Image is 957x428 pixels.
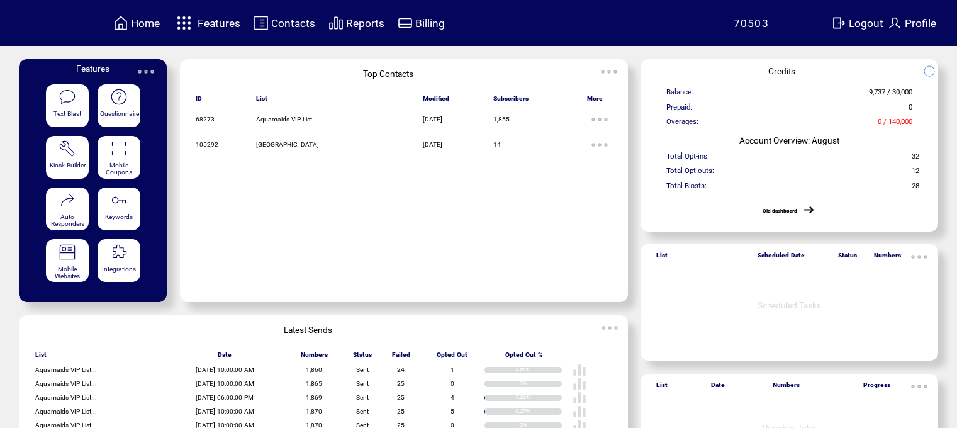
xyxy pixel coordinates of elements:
span: Status [353,351,372,364]
a: Integrations [98,239,140,283]
img: creidtcard.svg [398,15,413,31]
span: 1,865 [306,380,322,387]
span: 1,870 [306,408,322,415]
span: 70503 [734,17,770,30]
span: Features [76,64,109,74]
span: [DATE] [423,116,442,123]
a: Keywords [98,188,140,231]
span: Status [838,252,857,264]
span: Total Opt-ins: [666,152,709,166]
img: ellypsis.svg [587,107,612,132]
img: ellypsis.svg [597,315,622,341]
span: 28 [912,181,919,196]
span: Aquamaids VIP List... [35,366,97,373]
span: Prepaid: [666,103,693,117]
img: questionnaire.svg [110,88,128,106]
span: Aquamaids VIP List... [35,408,97,415]
img: poll%20-%20white.svg [573,363,586,377]
div: 0.05% [516,367,562,373]
img: ellypsis.svg [907,374,932,399]
span: ID [196,95,202,108]
span: Mobile Coupons [106,162,132,176]
span: Sent [356,366,369,373]
img: chart.svg [328,15,344,31]
span: Sent [356,394,369,401]
span: List [256,95,267,108]
div: 0.27% [516,408,562,415]
span: Text Blast [53,110,81,117]
span: Sent [356,380,369,387]
span: Contacts [271,17,315,30]
a: Logout [829,13,885,33]
span: [DATE] 10:00:00 AM [196,380,254,387]
span: 9,737 / 30,000 [869,87,912,102]
span: 1 [451,366,454,373]
span: Scheduled Tasks [758,300,821,310]
a: Home [111,13,162,33]
span: [DATE] 06:00:00 PM [196,394,254,401]
img: keywords.svg [110,191,128,209]
span: 0 / 140,000 [878,117,912,132]
span: 12 [912,166,919,181]
span: Modified [423,95,449,108]
span: Scheduled Date [758,252,805,264]
span: Profile [905,17,936,30]
span: Latest Sends [284,325,332,335]
img: profile.svg [887,15,902,31]
span: Total Opt-outs: [666,166,714,181]
span: Mobile Websites [55,266,80,279]
a: Profile [885,13,938,33]
img: tool%201.svg [59,140,76,157]
span: List [656,252,668,264]
span: Numbers [773,381,800,394]
span: [DATE] 10:00:00 AM [196,366,254,373]
img: poll%20-%20white.svg [573,405,586,419]
img: poll%20-%20white.svg [573,391,586,405]
span: 0 [909,103,912,117]
a: Mobile Coupons [98,136,140,179]
span: Questionnaire [100,110,139,117]
span: 25 [397,408,405,415]
span: Reports [346,17,384,30]
span: Total Blasts: [666,181,707,196]
a: Auto Responders [46,188,89,231]
span: 0 [451,380,454,387]
span: Numbers [301,351,328,364]
span: Failed [392,351,410,364]
img: exit.svg [831,15,846,31]
img: features.svg [173,13,195,33]
span: 4 [451,394,454,401]
a: Contacts [252,13,317,33]
span: 25 [397,394,405,401]
span: Progress [863,381,890,394]
span: 1,869 [306,394,322,401]
a: Billing [396,13,447,33]
span: More [587,95,603,108]
span: 32 [912,152,919,166]
span: List [35,351,47,364]
span: Kiosk Builder [50,162,86,169]
span: Home [131,17,160,30]
span: Aquamaids VIP List... [35,380,97,387]
img: poll%20-%20white.svg [573,377,586,391]
img: ellypsis.svg [596,59,622,84]
span: Features [198,17,240,30]
span: Logout [849,17,883,30]
span: Sent [356,408,369,415]
img: integrations.svg [110,244,128,261]
img: refresh.png [923,65,945,77]
span: Overages: [666,117,698,132]
span: Opted Out % [505,351,543,364]
span: 24 [397,366,405,373]
span: Account Overview: August [739,135,839,145]
span: Top Contacts [363,69,413,79]
span: 105292 [196,141,218,148]
img: ellypsis.svg [907,244,932,269]
span: List [656,381,668,394]
a: Mobile Websites [46,239,89,283]
a: Questionnaire [98,84,140,128]
span: 5 [451,408,454,415]
span: Date [218,351,232,364]
a: Old dashboard [763,208,797,214]
span: Keywords [105,213,133,220]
